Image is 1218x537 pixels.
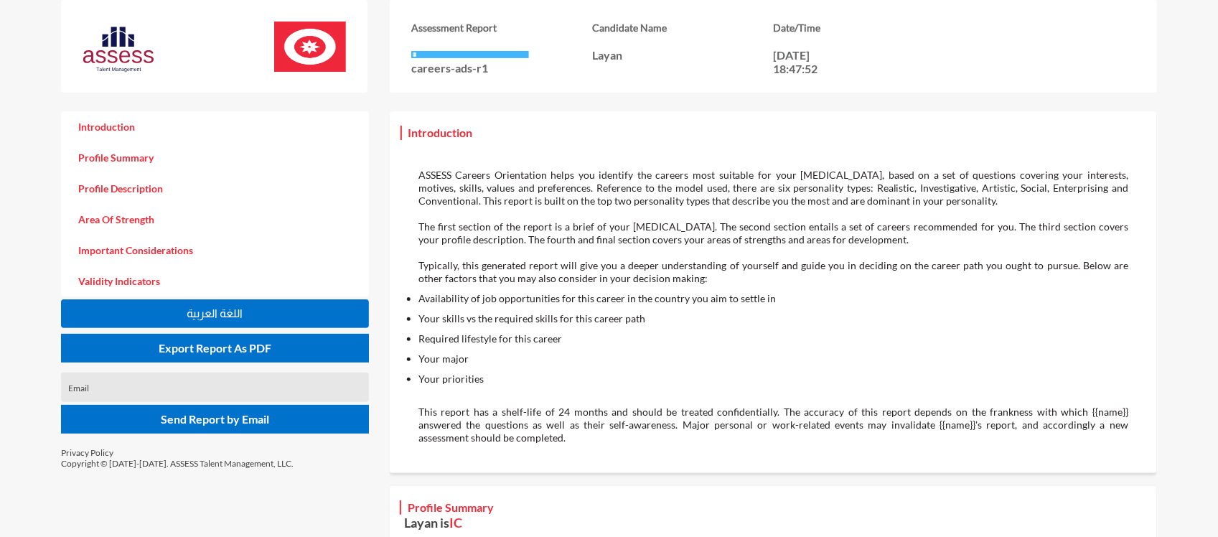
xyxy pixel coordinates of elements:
[411,61,592,75] p: careers-ads-r1
[404,497,497,518] h3: Profile Summary
[61,142,369,173] a: Profile Summary
[61,458,369,469] p: Copyright © [DATE]-[DATE]. ASSESS Talent Management, LLC.
[411,22,592,34] h3: Assessment Report
[418,373,1128,386] li: Your priorities
[418,332,1128,345] li: Required lifestyle for this career
[61,405,369,434] button: Send Report by Email
[61,111,369,142] a: Introduction
[418,169,1128,207] p: ASSESS Careers Orientation helps you identify the careers most suitable for your [MEDICAL_DATA], ...
[61,266,369,296] a: Validity Indicators
[404,122,476,143] h3: Introduction
[418,220,1128,246] p: The first section of the report is a brief of your [MEDICAL_DATA]. The second section entails a s...
[418,292,1128,305] li: Availability of job opportunities for this career in the country you aim to settle in
[61,173,369,204] a: Profile Description
[592,48,773,62] p: Layan
[404,515,1143,531] p: Layan is
[449,515,462,531] span: IC
[592,22,773,34] h3: Candidate Name
[61,334,369,363] button: Export Report As PDF
[61,235,369,266] a: Important Considerations
[159,341,271,355] span: Export Report As PDF
[161,412,269,426] span: Send Report by Email
[774,22,955,34] h3: Date/Time
[61,204,369,235] a: Area Of Strength
[61,447,369,458] p: Privacy Policy
[418,352,1128,365] li: Your major
[418,312,1128,325] li: Your skills vs the required skills for this career path
[774,48,838,75] p: [DATE] 18:47:52
[418,259,1128,285] p: Typically, this generated report will give you a deeper understanding of yourself and guide you i...
[418,406,1128,444] p: This report has a shelf-life of 24 months and should be treated confidentially. The accuracy of t...
[83,24,154,75] img: Assess%20new%20logo-03.svg
[61,299,369,328] button: اللغة العربية
[187,307,243,319] span: اللغة العربية
[274,22,346,72] img: a8c36370-3815-11ee-998a-715099162e3f_Career%20Orientation%20B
